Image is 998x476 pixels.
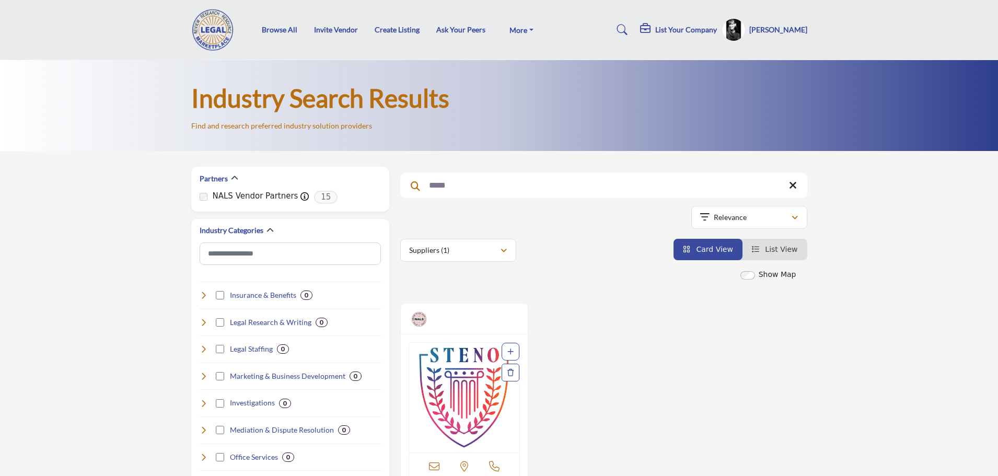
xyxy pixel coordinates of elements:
[655,25,717,34] h5: List Your Company
[749,25,807,35] h5: [PERSON_NAME]
[752,245,798,253] a: View List
[230,371,345,381] h4: Marketing & Business Development: Helping law firms grow and attract clients
[213,190,298,202] label: NALS Vendor Partners
[191,82,449,114] h1: Industry Search Results
[400,173,807,198] input: Search Keyword
[411,311,427,327] img: NALS Vendor Partners Badge Icon
[320,319,323,326] b: 0
[262,25,297,34] a: Browse All
[230,398,275,408] h4: Investigations: Gathering information and evidence for cases
[674,239,742,260] li: Card View
[286,454,290,461] b: 0
[282,452,294,462] div: 0 Results For Office Services
[216,399,224,408] input: Select Investigations checkbox
[607,21,634,38] a: Search
[507,347,514,356] a: Add To List
[722,18,745,41] button: Show hide supplier dropdown
[230,452,278,462] h4: Office Services: Products and services for the law office environment
[277,344,289,354] div: 0 Results For Legal Staffing
[230,344,273,354] h4: Legal Staffing: Providing personnel to support law firm operations
[300,291,312,300] div: 0 Results For Insurance & Benefits
[696,245,733,253] span: Card View
[502,22,541,37] a: More
[281,345,285,353] b: 0
[216,345,224,353] input: Select Legal Staffing checkbox
[279,399,291,408] div: 0 Results For Investigations
[765,245,797,253] span: List View
[354,373,357,380] b: 0
[216,426,224,434] input: Select Mediation & Dispute Resolution checkbox
[216,318,224,327] input: Select Legal Research & Writing checkbox
[640,24,717,36] div: List Your Company
[409,343,520,452] img: Steno
[200,225,263,236] h2: Industry Categories
[230,290,296,300] h4: Insurance & Benefits: Mitigating risk and attracting talent through benefits
[216,291,224,299] input: Select Insurance & Benefits checkbox
[283,400,287,407] b: 0
[200,242,381,265] input: Search Category
[338,425,350,435] div: 0 Results For Mediation & Dispute Resolution
[436,25,485,34] a: Ask Your Peers
[683,245,733,253] a: View Card
[759,269,796,280] label: Show Map
[409,343,520,452] a: Open Listing in new tab
[691,206,807,229] button: Relevance
[714,212,747,223] p: Relevance
[191,121,372,131] p: Find and research preferred industry solution providers
[216,453,224,461] input: Select Office Services checkbox
[191,9,240,51] img: Site Logo
[305,292,308,299] b: 0
[230,425,334,435] h4: Mediation & Dispute Resolution: Facilitating settlement and resolving conflicts
[200,173,228,184] h2: Partners
[314,25,358,34] a: Invite Vendor
[400,239,516,262] button: Suppliers (1)
[216,372,224,380] input: Select Marketing & Business Development checkbox
[230,317,311,328] h4: Legal Research & Writing: Assisting with legal research and document drafting
[200,193,207,201] input: NALS Vendor Partners checkbox
[342,426,346,434] b: 0
[350,371,362,381] div: 0 Results For Marketing & Business Development
[316,318,328,327] div: 0 Results For Legal Research & Writing
[409,245,449,256] p: Suppliers (1)
[375,25,420,34] a: Create Listing
[314,191,338,204] span: 15
[742,239,807,260] li: List View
